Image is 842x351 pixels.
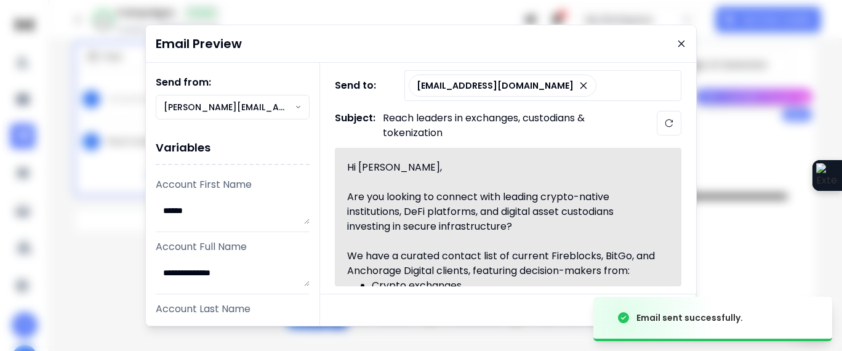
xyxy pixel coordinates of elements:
[417,79,574,92] p: [EMAIL_ADDRESS][DOMAIN_NAME]
[156,177,310,192] p: Account First Name
[383,111,629,140] p: Reach leaders in exchanges, custodians & tokenization
[156,132,310,165] h1: Variables
[164,101,295,113] p: [PERSON_NAME][EMAIL_ADDRESS][DOMAIN_NAME]
[156,75,310,90] h1: Send from:
[372,278,655,293] div: Crypto exchanges
[816,163,838,188] img: Extension Icon
[636,312,743,324] div: Email sent successfully.
[335,78,384,93] h1: Send to:
[156,240,310,254] p: Account Full Name
[347,249,655,278] div: We have a curated contact list of current Fireblocks, BitGo, and Anchorage Digital clients, featu...
[347,160,655,175] div: Hi [PERSON_NAME],
[156,35,242,52] h1: Email Preview
[335,111,375,140] h1: Subject:
[347,190,655,234] div: Are you looking to connect with leading crypto-native institutions, DeFi platforms, and digital a...
[156,302,310,317] p: Account Last Name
